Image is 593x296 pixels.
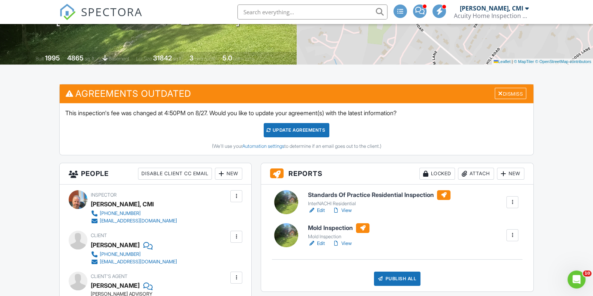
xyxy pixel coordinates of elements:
a: Edit [308,240,325,247]
div: Dismiss [495,88,526,99]
div: Acuity Home Inspection Services [454,12,529,20]
div: [PERSON_NAME] [91,239,140,251]
div: Update Agreements [264,123,329,137]
div: 5.0 [222,54,232,62]
a: © MapTiler [514,59,534,64]
a: © OpenStreetMap contributors [535,59,591,64]
img: The Best Home Inspection Software - Spectora [59,4,76,20]
div: 4865 [67,54,84,62]
div: [PHONE_NUMBER] [100,210,141,216]
div: [EMAIL_ADDRESS][DOMAIN_NAME] [100,218,177,224]
span: | [512,59,513,64]
span: bedrooms [195,56,215,62]
h6: Standards Of Practice Residential Inspection [308,190,450,200]
div: Locked [419,168,455,180]
h3: Agreements Outdated [60,84,533,103]
span: bathrooms [233,56,255,62]
span: Built [36,56,44,62]
div: This inspection's fee was changed at 4:50PM on 8/27. Would you like to update your agreement(s) w... [60,103,533,155]
iframe: Intercom live chat [567,270,585,288]
span: Inspector [91,192,117,198]
a: [PERSON_NAME] [91,280,140,291]
div: Publish All [374,272,421,286]
div: Attach [458,168,494,180]
a: Standards Of Practice Residential Inspection InterNACHI Residential [308,190,450,207]
span: sq.ft. [173,56,182,62]
input: Search everything... [237,5,387,20]
a: [PHONE_NUMBER] [91,251,177,258]
div: Mold Inspection [308,234,369,240]
span: Client's Agent [91,273,128,279]
a: [EMAIL_ADDRESS][DOMAIN_NAME] [91,258,177,266]
h3: People [60,163,251,185]
div: New [215,168,242,180]
a: [EMAIL_ADDRESS][DOMAIN_NAME] [91,217,177,225]
span: Client [91,233,107,238]
a: Automation settings [242,143,284,149]
span: Lot Size [136,56,152,62]
a: Edit [308,207,325,214]
div: (We'll use your to determine if an email goes out to the client.) [65,143,528,149]
a: View [332,240,352,247]
h3: Reports [261,163,533,185]
a: SPECTORA [59,10,143,26]
div: 31842 [153,54,172,62]
div: [PERSON_NAME], CMI [460,5,523,12]
div: [PHONE_NUMBER] [100,251,141,257]
div: InterNACHI Residential [308,201,450,207]
div: 1995 [45,54,60,62]
span: 10 [583,270,591,276]
a: Mold Inspection Mold Inspection [308,223,369,240]
span: basement [109,56,129,62]
a: Leaflet [494,59,510,64]
span: sq. ft. [85,56,95,62]
span: SPECTORA [81,4,143,20]
div: [PERSON_NAME], CMI [91,198,154,210]
a: [PHONE_NUMBER] [91,210,177,217]
a: View [332,207,352,214]
div: Disable Client CC Email [138,168,212,180]
div: 3 [189,54,194,62]
div: [EMAIL_ADDRESS][DOMAIN_NAME] [100,259,177,265]
div: New [497,168,524,180]
h6: Mold Inspection [308,223,369,233]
